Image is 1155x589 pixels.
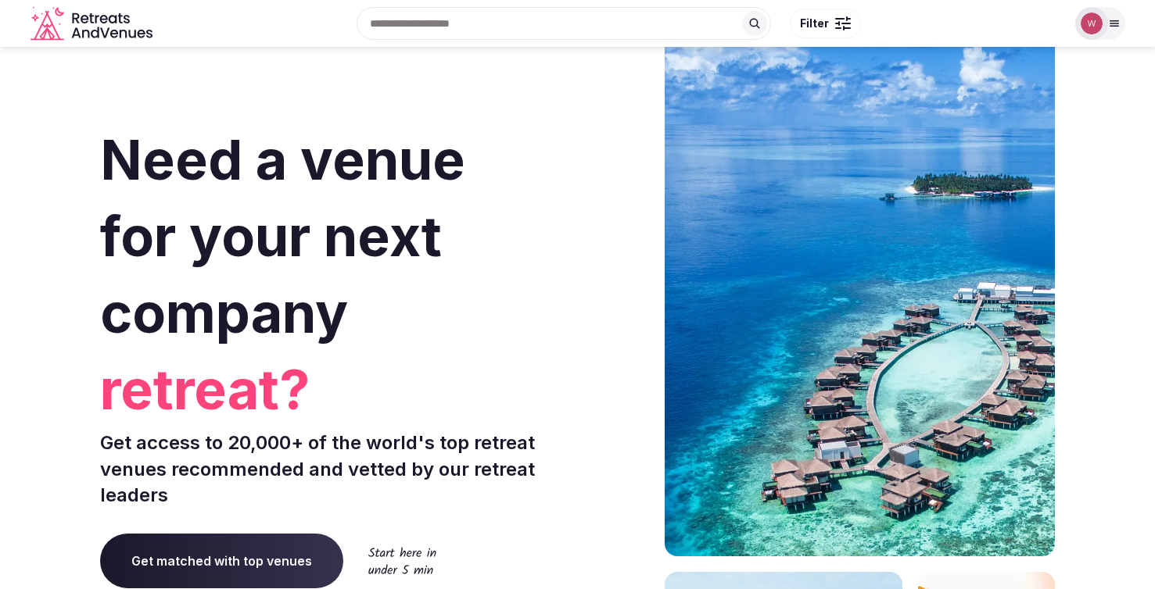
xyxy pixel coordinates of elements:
img: William Chin [1081,12,1103,34]
span: Need a venue for your next company [100,127,465,346]
svg: Retreats and Venues company logo [30,6,156,41]
span: retreat? [100,352,572,428]
img: Start here in under 5 min [368,547,436,574]
span: Filter [800,16,829,31]
a: Get matched with top venues [100,534,343,588]
a: Visit the homepage [30,6,156,41]
p: Get access to 20,000+ of the world's top retreat venues recommended and vetted by our retreat lea... [100,430,572,509]
button: Filter [790,9,861,38]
